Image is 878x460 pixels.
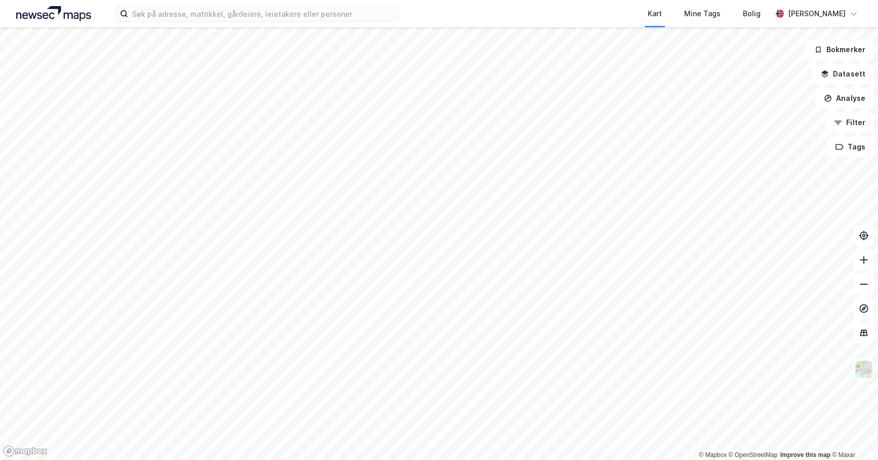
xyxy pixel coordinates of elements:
[729,451,778,458] a: OpenStreetMap
[812,64,874,84] button: Datasett
[128,6,398,21] input: Søk på adresse, matrikkel, gårdeiere, leietakere eller personer
[825,112,874,133] button: Filter
[648,8,662,20] div: Kart
[684,8,721,20] div: Mine Tags
[3,445,48,457] a: Mapbox homepage
[815,88,874,108] button: Analyse
[827,137,874,157] button: Tags
[827,411,878,460] iframe: Chat Widget
[780,451,830,458] a: Improve this map
[806,40,874,60] button: Bokmerker
[16,6,91,21] img: logo.a4113a55bc3d86da70a041830d287a7e.svg
[788,8,846,20] div: [PERSON_NAME]
[743,8,761,20] div: Bolig
[699,451,727,458] a: Mapbox
[854,360,873,379] img: Z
